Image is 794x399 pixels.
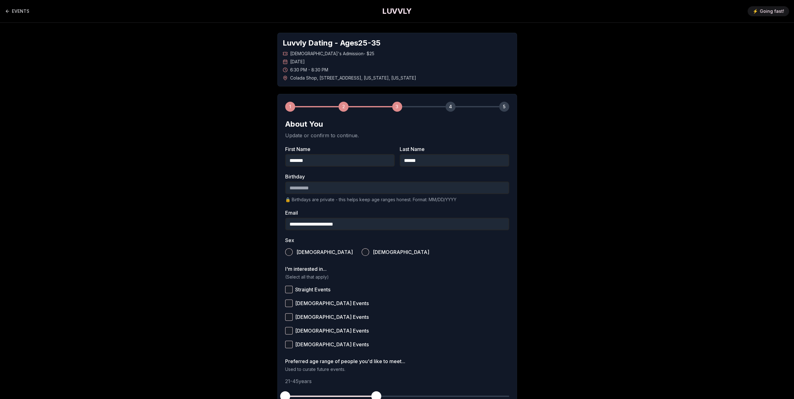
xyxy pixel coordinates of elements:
span: [DEMOGRAPHIC_DATA] [373,250,429,255]
span: 6:30 PM - 8:30 PM [290,67,328,73]
button: [DEMOGRAPHIC_DATA] Events [285,341,293,348]
span: [DEMOGRAPHIC_DATA] Events [295,314,369,319]
p: (Select all that apply) [285,274,509,280]
span: Going fast! [760,8,784,14]
button: [DEMOGRAPHIC_DATA] [285,248,293,256]
span: Straight Events [295,287,330,292]
p: 🔒 Birthdays are private - this helps keep age ranges honest. Format: MM/DD/YYYY [285,197,509,203]
span: [DEMOGRAPHIC_DATA] Events [295,328,369,333]
button: [DEMOGRAPHIC_DATA] Events [285,313,293,321]
label: First Name [285,147,395,152]
a: Back to events [5,8,29,14]
label: Preferred age range of people you'd like to meet... [285,359,509,364]
button: [DEMOGRAPHIC_DATA] Events [285,327,293,334]
label: I'm interested in... [285,266,509,271]
span: [DEMOGRAPHIC_DATA] Events [295,301,369,306]
span: [DEMOGRAPHIC_DATA] [296,250,353,255]
label: Email [285,210,509,215]
label: Sex [285,238,509,243]
h1: Luvvly Dating - Ages 25 - 35 [283,38,512,48]
div: 5 [499,102,509,112]
a: LUVVLY [382,6,412,16]
span: [DEMOGRAPHIC_DATA] Events [295,342,369,347]
label: Birthday [285,174,509,179]
div: 2 [339,102,348,112]
button: [DEMOGRAPHIC_DATA] [362,248,369,256]
div: 3 [392,102,402,112]
div: 4 [446,102,455,112]
button: [DEMOGRAPHIC_DATA] Events [285,299,293,307]
p: 21 - 45 years [285,377,509,385]
div: 1 [285,102,295,112]
span: ⚡️ [753,8,758,14]
h2: About You [285,119,509,129]
p: Used to curate future events. [285,366,509,372]
label: Last Name [400,147,509,152]
span: [DEMOGRAPHIC_DATA]'s Admission - $25 [290,51,374,57]
button: Straight Events [285,286,293,293]
span: [DATE] [290,59,305,65]
p: Update or confirm to continue. [285,132,509,139]
span: Colada Shop , [STREET_ADDRESS] , [US_STATE] , [US_STATE] [290,75,416,81]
